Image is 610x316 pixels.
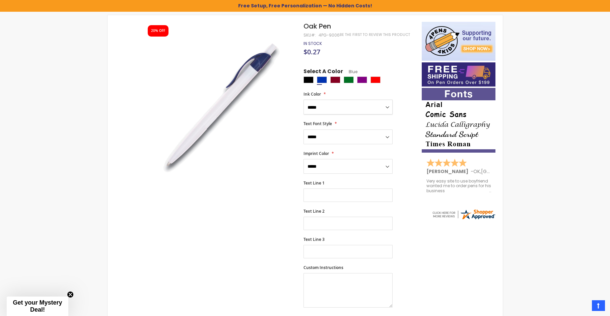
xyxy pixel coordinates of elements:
span: Oak Pen [303,21,331,31]
span: Text Line 3 [303,236,325,242]
span: $0.27 [303,47,320,56]
span: Ink Color [303,91,321,97]
div: Availability [303,41,322,46]
div: Green [344,76,354,83]
span: In stock [303,41,322,46]
span: Imprint Color [303,151,329,156]
img: 4pens.com widget logo [431,208,496,220]
img: font-personalization-examples [422,88,495,153]
a: Be the first to review this product [340,32,410,37]
span: [PERSON_NAME] [426,168,471,175]
div: Blue [317,76,327,83]
span: Text Line 1 [303,180,325,186]
button: Close teaser [67,291,74,298]
img: 4pens 4 kids [422,22,495,61]
span: [GEOGRAPHIC_DATA] [481,168,530,175]
div: Red [370,76,381,83]
div: Black [303,76,314,83]
a: Top [592,300,605,311]
span: Custom Instructions [303,265,343,270]
div: 4PG-9006 [319,33,340,38]
span: Get your Mystery Deal! [13,299,62,313]
div: Very easy site to use boyfriend wanted me to order pens for his business [426,179,491,193]
span: Text Font Style [303,121,332,126]
img: oak_side_blue_1_1.jpg [142,32,295,185]
a: 4pens.com certificate URL [431,216,496,222]
span: Select A Color [303,68,343,77]
span: Blue [343,69,357,74]
span: OK [473,168,480,175]
strong: SKU [303,32,316,38]
span: - , [471,168,530,175]
div: Purple [357,76,367,83]
div: Get your Mystery Deal!Close teaser [7,297,68,316]
div: 20% OFF [151,29,165,33]
span: Text Line 2 [303,208,325,214]
img: Free shipping on orders over $199 [422,62,495,87]
div: Burgundy [330,76,340,83]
